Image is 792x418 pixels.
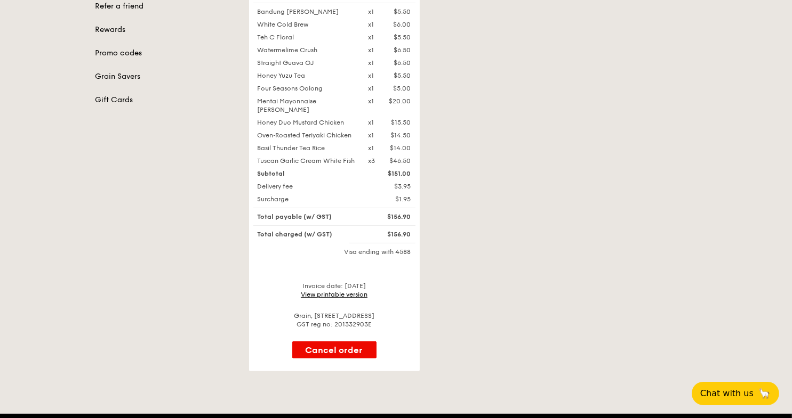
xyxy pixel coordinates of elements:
div: Mentai Mayonnaise [PERSON_NAME] [251,97,362,114]
div: Subtotal [251,169,362,178]
div: $6.00 [394,20,411,29]
div: Basil Thunder Tea Rice [251,144,362,152]
div: Bandung [PERSON_NAME] [251,7,362,16]
div: $156.90 [362,230,418,239]
div: $6.50 [394,59,411,67]
a: Refer a friend [95,1,236,12]
a: View printable version [301,291,367,298]
div: $3.95 [362,182,418,191]
div: x1 [369,118,374,127]
div: x1 [369,46,374,54]
div: $5.50 [394,33,411,42]
div: Straight Guava OJ [251,59,362,67]
div: $14.00 [390,144,411,152]
div: Honey Yuzu Tea [251,71,362,80]
div: Visa ending with 4588 [253,248,415,256]
div: x1 [369,84,374,93]
div: Tuscan Garlic Cream White Fish [251,157,362,165]
div: Teh C Floral [251,33,362,42]
span: 🦙 [758,387,771,400]
a: Grain Savers [95,71,236,82]
div: x1 [369,20,374,29]
div: $20.00 [389,97,411,105]
div: x1 [369,131,374,140]
div: $156.90 [362,212,418,221]
div: x1 [369,33,374,42]
div: Honey Duo Mustard Chicken [251,118,362,127]
div: $15.50 [391,118,411,127]
a: Gift Cards [95,95,236,105]
div: $1.95 [362,195,418,203]
div: Invoice date: [DATE] [253,282,415,299]
div: x1 [369,97,374,105]
div: x1 [369,59,374,67]
div: Four Seasons Oolong [251,84,362,93]
span: Chat with us [700,387,754,400]
button: Cancel order [292,341,377,358]
div: Surcharge [251,195,362,203]
a: Rewards [95,24,236,35]
div: White Cold Brew [251,20,362,29]
a: Promo codes [95,48,236,59]
div: $14.50 [391,131,411,140]
div: $6.50 [394,46,411,54]
div: x3 [369,157,375,165]
div: Oven‑Roasted Teriyaki Chicken [251,131,362,140]
div: $5.00 [394,84,411,93]
div: Grain, [STREET_ADDRESS] GST reg no: 201332903E [253,312,415,329]
button: Chat with us🦙 [692,382,779,405]
div: x1 [369,71,374,80]
div: $5.50 [394,7,411,16]
div: x1 [369,7,374,16]
div: $5.50 [394,71,411,80]
div: Delivery fee [251,182,362,191]
div: $46.50 [390,157,411,165]
div: $151.00 [362,169,418,178]
span: Total payable (w/ GST) [258,213,332,220]
div: Watermelime Crush [251,46,362,54]
div: x1 [369,144,374,152]
div: Total charged (w/ GST) [251,230,362,239]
